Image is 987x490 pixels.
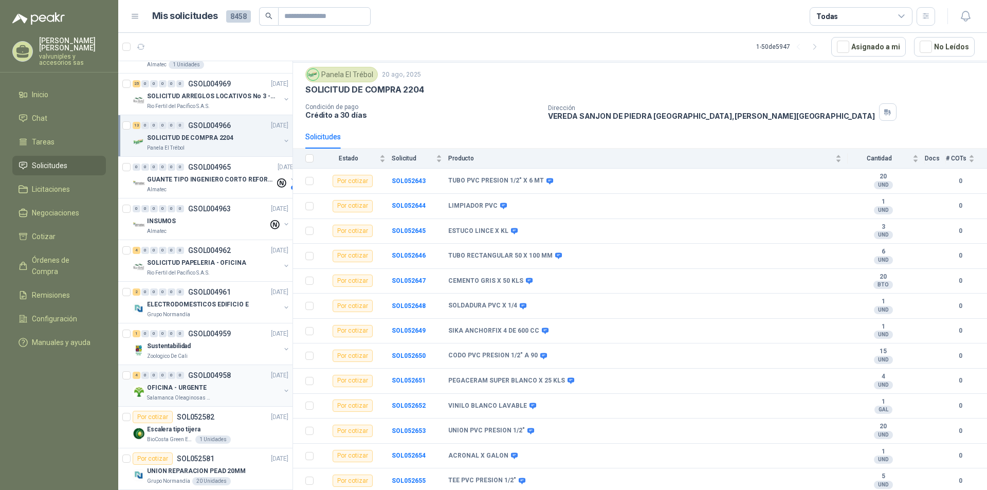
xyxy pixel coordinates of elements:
[874,206,893,214] div: UND
[873,281,893,289] div: BTO
[848,149,925,169] th: Cantidad
[946,376,975,386] b: 0
[159,247,167,254] div: 0
[133,205,140,212] div: 0
[448,302,517,310] b: SOLDADURA PVC X 1/4
[168,247,175,254] div: 0
[305,131,341,142] div: Solicitudes
[133,288,140,296] div: 2
[392,302,426,310] a: SOL052648
[874,356,893,364] div: UND
[874,406,892,414] div: GAL
[159,164,167,171] div: 0
[147,311,190,319] p: Grupo Normandía
[448,177,544,185] b: TUBO PVC PRESION 1/2" X 6 MT
[392,352,426,359] a: SOL052650
[271,79,288,89] p: [DATE]
[848,198,919,206] b: 1
[147,352,188,360] p: Zoologico De Cali
[141,372,149,379] div: 0
[39,53,106,66] p: valvuniples y accesorios sas
[147,341,191,351] p: Sustentabilidad
[305,67,378,82] div: Panela El Trébol
[265,12,272,20] span: search
[226,10,251,23] span: 8458
[12,203,106,223] a: Negociaciones
[12,285,106,305] a: Remisiones
[392,277,426,284] a: SOL052647
[32,89,48,100] span: Inicio
[392,377,426,384] b: SOL052651
[32,289,70,301] span: Remisiones
[32,113,47,124] span: Chat
[188,330,231,337] p: GSOL004959
[176,288,184,296] div: 0
[176,164,184,171] div: 0
[848,398,919,406] b: 1
[147,133,233,143] p: SOLICITUD DE COMPRA 2204
[133,386,145,398] img: Company Logo
[848,348,919,356] b: 15
[448,477,516,485] b: TEE PVC PRESION 1/2"
[925,149,946,169] th: Docs
[176,372,184,379] div: 0
[271,454,288,464] p: [DATE]
[392,327,426,334] a: SOL052649
[271,287,288,297] p: [DATE]
[118,448,293,490] a: Por cotizarSOL052581[DATE] Company LogoUNION REPARACION PEAD 20MMGrupo Normandía20 Unidades
[147,300,249,310] p: ELECTRODOMESTICOS EDIFICIO E
[333,250,373,262] div: Por cotizar
[333,325,373,337] div: Por cotizar
[392,252,426,259] a: SOL052646
[831,37,906,57] button: Asignado a mi
[147,144,185,152] p: Panela El Trébol
[133,469,145,481] img: Company Logo
[12,85,106,104] a: Inicio
[271,329,288,339] p: [DATE]
[32,255,96,277] span: Órdenes de Compra
[848,448,919,456] b: 1
[874,306,893,314] div: UND
[147,383,207,393] p: OFICINA - URGENTE
[176,80,184,87] div: 0
[133,372,140,379] div: 4
[278,162,295,172] p: [DATE]
[133,344,145,356] img: Company Logo
[848,155,910,162] span: Cantidad
[168,164,175,171] div: 0
[848,223,919,231] b: 3
[320,155,377,162] span: Estado
[177,455,214,462] p: SOL052581
[39,37,106,51] p: [PERSON_NAME] [PERSON_NAME]
[271,204,288,214] p: [DATE]
[195,435,231,444] div: 1 Unidades
[548,104,875,112] p: Dirección
[133,164,140,171] div: 0
[946,276,975,286] b: 0
[448,377,565,385] b: PEGACERAM SUPER BLANCO X 25 KLS
[848,273,919,281] b: 20
[874,431,893,439] div: UND
[874,256,893,264] div: UND
[188,164,231,171] p: GSOL004965
[133,80,140,87] div: 25
[32,313,77,324] span: Configuración
[159,122,167,129] div: 0
[133,122,140,129] div: 13
[188,122,231,129] p: GSOL004966
[448,427,525,435] b: UNION PVC PRESION 1/2"
[168,122,175,129] div: 0
[392,202,426,209] a: SOL052644
[147,175,275,185] p: GUANTE TIPO INGENIERO CORTO REFORZADO
[176,247,184,254] div: 0
[150,247,158,254] div: 0
[133,78,290,111] a: 25 0 0 0 0 0 GSOL004969[DATE] Company LogoSOLICITUD ARREGLOS LOCATIVOS No 3 - PICHINDERio Fertil ...
[848,423,919,431] b: 20
[946,155,966,162] span: # COTs
[946,426,975,436] b: 0
[133,177,145,190] img: Company Logo
[133,244,290,277] a: 4 0 0 0 0 0 GSOL004962[DATE] Company LogoSOLICITUD PAPELERIA - OFICINARio Fertil del Pacífico S.A.S.
[320,149,392,169] th: Estado
[168,372,175,379] div: 0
